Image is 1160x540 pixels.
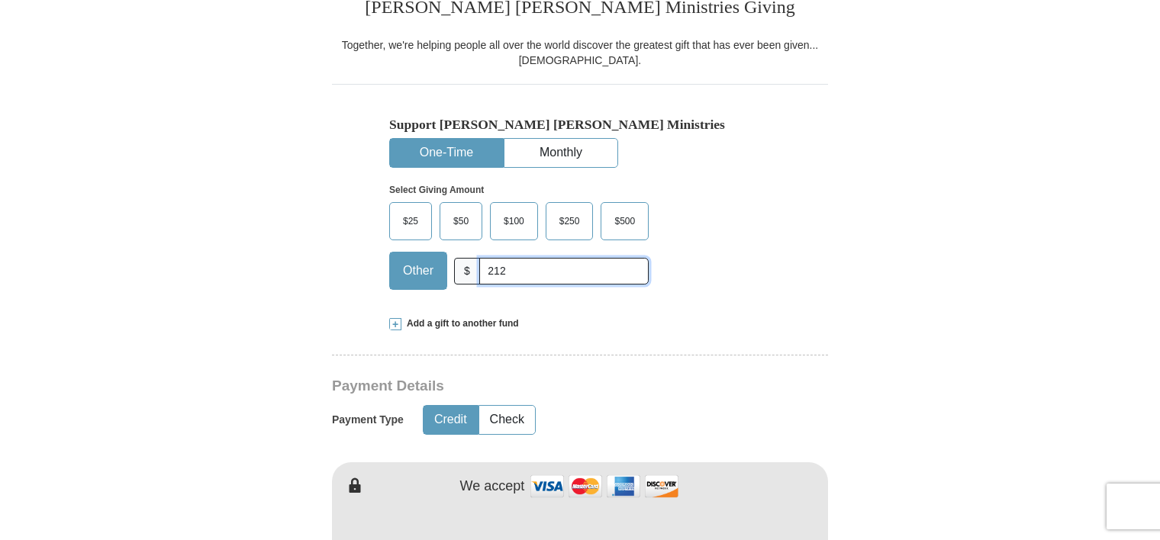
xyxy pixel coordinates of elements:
h4: We accept [460,478,525,495]
span: $500 [607,210,643,233]
span: $100 [496,210,532,233]
input: Other Amount [479,258,649,284]
h5: Support [PERSON_NAME] [PERSON_NAME] Ministries [389,117,771,133]
span: Add a gift to another fund [401,317,519,330]
button: Check [479,406,535,434]
button: One-Time [390,139,503,167]
span: $50 [446,210,476,233]
h5: Payment Type [332,413,404,426]
div: Together, we're helping people all over the world discover the greatest gift that has ever been g... [332,37,828,68]
button: Monthly [504,139,617,167]
span: $250 [552,210,588,233]
button: Credit [424,406,478,434]
span: $25 [395,210,426,233]
strong: Select Giving Amount [389,185,484,195]
img: credit cards accepted [528,470,681,503]
span: $ [454,258,480,284]
h3: Payment Details [332,378,721,395]
span: Other [395,259,441,282]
